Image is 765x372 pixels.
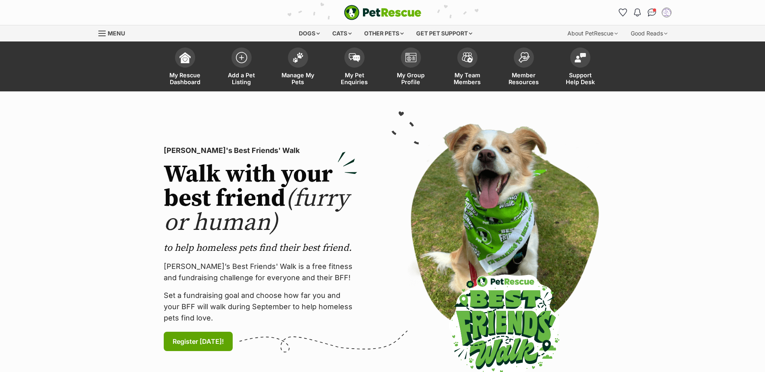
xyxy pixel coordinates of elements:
[393,72,429,85] span: My Group Profile
[98,25,131,40] a: Menu
[164,290,357,324] p: Set a fundraising goal and choose how far you and your BFF will walk during September to help hom...
[631,6,644,19] button: Notifications
[280,72,316,85] span: Manage My Pets
[344,5,421,20] img: logo-e224e6f780fb5917bec1dbf3a21bbac754714ae5b6737aabdf751b685950b380.svg
[164,184,349,238] span: (furry or human)
[439,43,496,91] a: My Team Members
[625,25,673,41] div: Good Reads
[236,52,247,63] img: add-pet-listing-icon-0afa8454b4691262ce3f59096e99ab1cd57d4a30225e0717b998d2c9b9846f56.svg
[462,52,473,63] img: team-members-icon-5396bd8760b3fe7c0b43da4ab00e1e3bb1a5d9ba89233759b79545d2d3fc5d0d.svg
[660,6,673,19] button: My account
[157,43,213,91] a: My Rescue Dashboard
[164,332,233,351] a: Register [DATE]!
[108,30,125,37] span: Menu
[164,163,357,235] h2: Walk with your best friend
[292,52,304,63] img: manage-my-pets-icon-02211641906a0b7f246fdf0571729dbe1e7629f14944591b6c1af311fb30b64b.svg
[663,8,671,17] img: Maryborough Animal Refuge & Pet Boarding profile pic
[359,25,409,41] div: Other pets
[634,8,640,17] img: notifications-46538b983faf8c2785f20acdc204bb7945ddae34d4c08c2a6579f10ce5e182be.svg
[562,25,623,41] div: About PetRescue
[562,72,598,85] span: Support Help Desk
[648,8,656,17] img: chat-41dd97257d64d25036548639549fe6c8038ab92f7586957e7f3b1b290dea8141.svg
[293,25,325,41] div: Dogs
[646,6,659,19] a: Conversations
[449,72,486,85] span: My Team Members
[173,337,224,346] span: Register [DATE]!
[552,43,609,91] a: Support Help Desk
[164,145,357,156] p: [PERSON_NAME]'s Best Friends' Walk
[167,72,203,85] span: My Rescue Dashboard
[575,53,586,62] img: help-desk-icon-fdf02630f3aa405de69fd3d07c3f3aa587a6932b1a1747fa1d2bba05be0121f9.svg
[270,43,326,91] a: Manage My Pets
[349,53,360,62] img: pet-enquiries-icon-7e3ad2cf08bfb03b45e93fb7055b45f3efa6380592205ae92323e6603595dc1f.svg
[617,6,630,19] a: Favourites
[344,5,421,20] a: PetRescue
[326,43,383,91] a: My Pet Enquiries
[179,52,191,63] img: dashboard-icon-eb2f2d2d3e046f16d808141f083e7271f6b2e854fb5c12c21221c1fb7104beca.svg
[496,43,552,91] a: Member Resources
[336,72,373,85] span: My Pet Enquiries
[617,6,673,19] ul: Account quick links
[164,242,357,254] p: to help homeless pets find their best friend.
[223,72,260,85] span: Add a Pet Listing
[411,25,478,41] div: Get pet support
[506,72,542,85] span: Member Resources
[405,53,417,62] img: group-profile-icon-3fa3cf56718a62981997c0bc7e787c4b2cf8bcc04b72c1350f741eb67cf2f40e.svg
[164,261,357,283] p: [PERSON_NAME]’s Best Friends' Walk is a free fitness and fundraising challenge for everyone and t...
[518,52,529,63] img: member-resources-icon-8e73f808a243e03378d46382f2149f9095a855e16c252ad45f914b54edf8863c.svg
[213,43,270,91] a: Add a Pet Listing
[327,25,357,41] div: Cats
[383,43,439,91] a: My Group Profile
